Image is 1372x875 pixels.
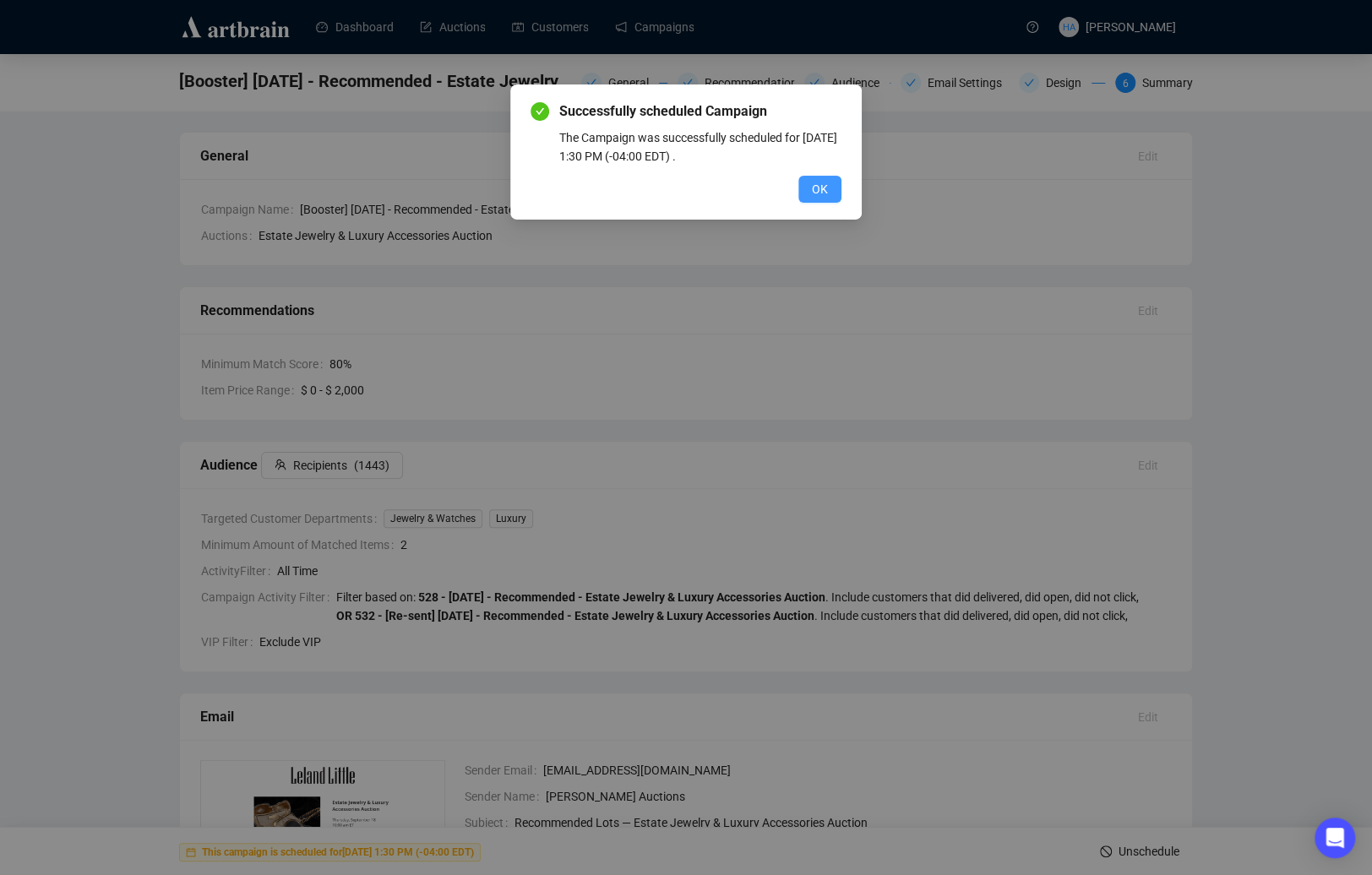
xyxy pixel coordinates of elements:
span: OK [812,180,828,198]
div: Open Intercom Messenger [1315,818,1355,858]
span: check-circle [531,102,549,121]
div: The Campaign was successfully scheduled for [DATE] 1:30 PM (-04:00 EDT) . [559,128,841,166]
button: OK [798,176,841,203]
span: Successfully scheduled Campaign [559,101,841,122]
